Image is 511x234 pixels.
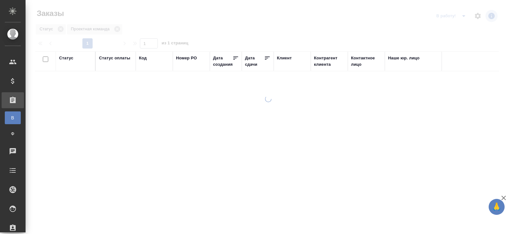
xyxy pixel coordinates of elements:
[8,115,18,121] span: В
[245,55,264,68] div: Дата сдачи
[8,131,18,137] span: Ф
[99,55,130,61] div: Статус оплаты
[491,200,502,214] span: 🙏
[213,55,233,68] div: Дата создания
[314,55,345,68] div: Контрагент клиента
[277,55,292,61] div: Клиент
[59,55,73,61] div: Статус
[5,111,21,124] a: В
[139,55,147,61] div: Код
[176,55,197,61] div: Номер PO
[489,199,505,215] button: 🙏
[388,55,420,61] div: Наше юр. лицо
[5,127,21,140] a: Ф
[351,55,382,68] div: Контактное лицо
